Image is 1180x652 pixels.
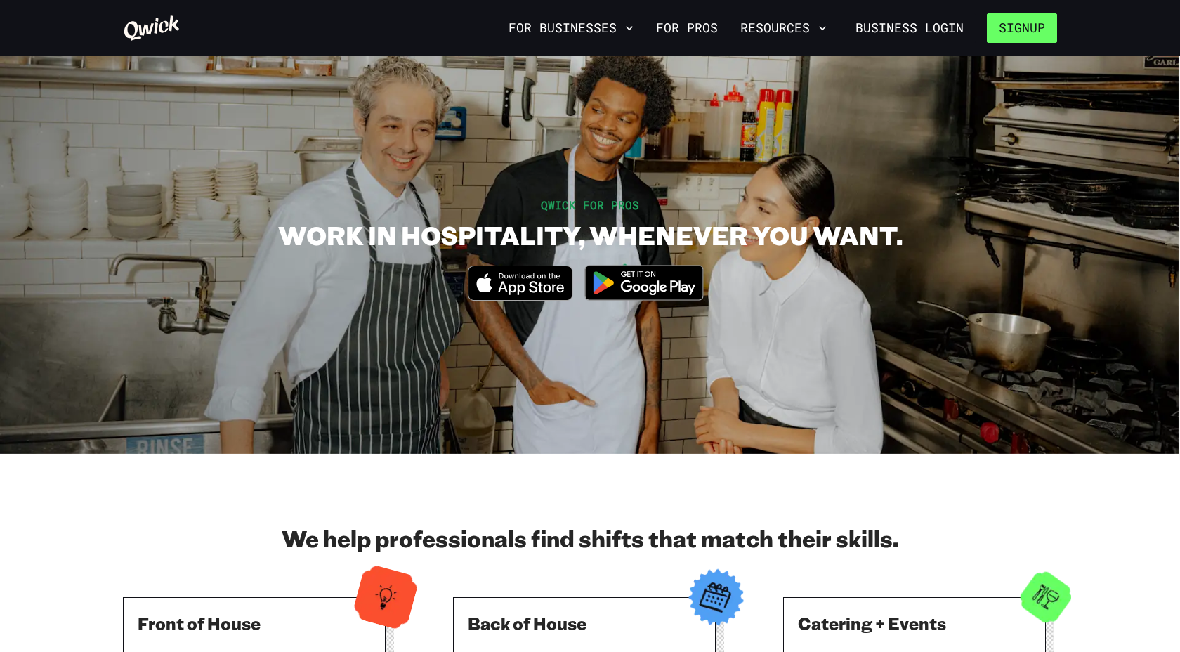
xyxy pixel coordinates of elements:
button: For Businesses [503,16,639,40]
a: Business Login [844,13,976,43]
h3: Front of House [138,612,371,634]
h3: Back of House [468,612,701,634]
h2: We help professionals find shifts that match their skills. [123,524,1057,552]
a: Download on the App Store [468,289,573,304]
button: Signup [987,13,1057,43]
span: QWICK FOR PROS [541,197,639,212]
h1: WORK IN HOSPITALITY, WHENEVER YOU WANT. [278,219,903,251]
h3: Catering + Events [798,612,1031,634]
img: Get it on Google Play [576,256,712,309]
button: Resources [735,16,832,40]
a: For Pros [650,16,723,40]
